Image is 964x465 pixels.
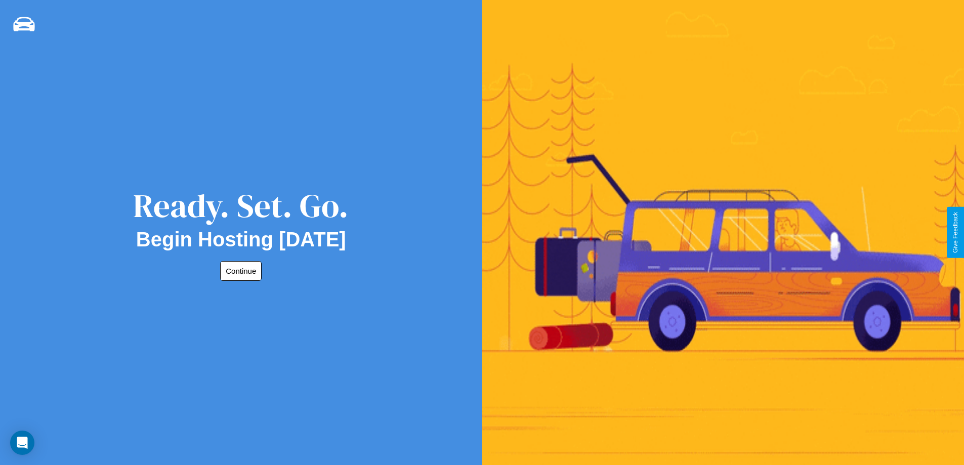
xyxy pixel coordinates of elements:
h2: Begin Hosting [DATE] [136,228,346,251]
div: Ready. Set. Go. [133,183,349,228]
div: Open Intercom Messenger [10,431,34,455]
div: Give Feedback [952,212,959,253]
button: Continue [220,261,262,281]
